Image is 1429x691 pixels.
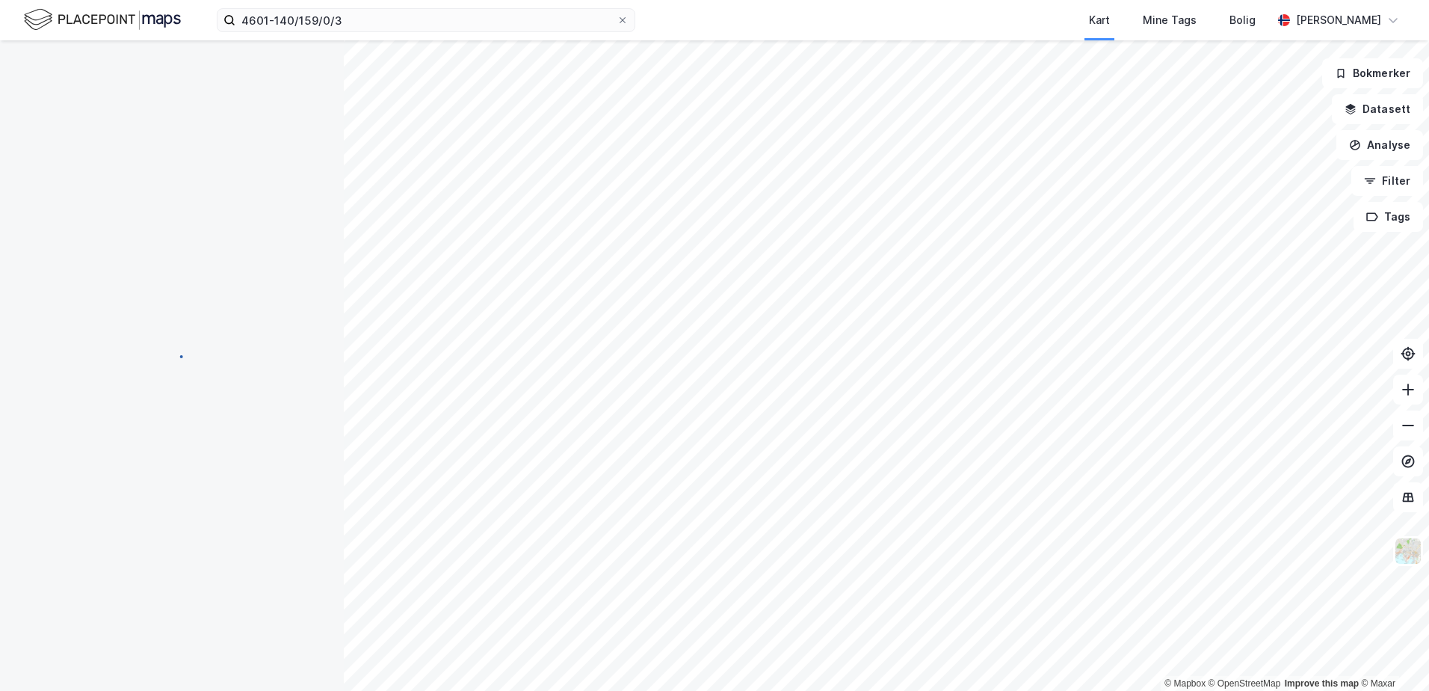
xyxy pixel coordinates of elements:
[1296,11,1381,29] div: [PERSON_NAME]
[1354,619,1429,691] iframe: Chat Widget
[1209,678,1281,689] a: OpenStreetMap
[1336,130,1423,160] button: Analyse
[1164,678,1206,689] a: Mapbox
[160,345,184,369] img: spinner.a6d8c91a73a9ac5275cf975e30b51cfb.svg
[1143,11,1197,29] div: Mine Tags
[1351,166,1423,196] button: Filter
[1354,202,1423,232] button: Tags
[24,7,181,33] img: logo.f888ab2527a4732fd821a326f86c7f29.svg
[1089,11,1110,29] div: Kart
[235,9,617,31] input: Søk på adresse, matrikkel, gårdeiere, leietakere eller personer
[1394,537,1422,565] img: Z
[1285,678,1359,689] a: Improve this map
[1322,58,1423,88] button: Bokmerker
[1229,11,1256,29] div: Bolig
[1332,94,1423,124] button: Datasett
